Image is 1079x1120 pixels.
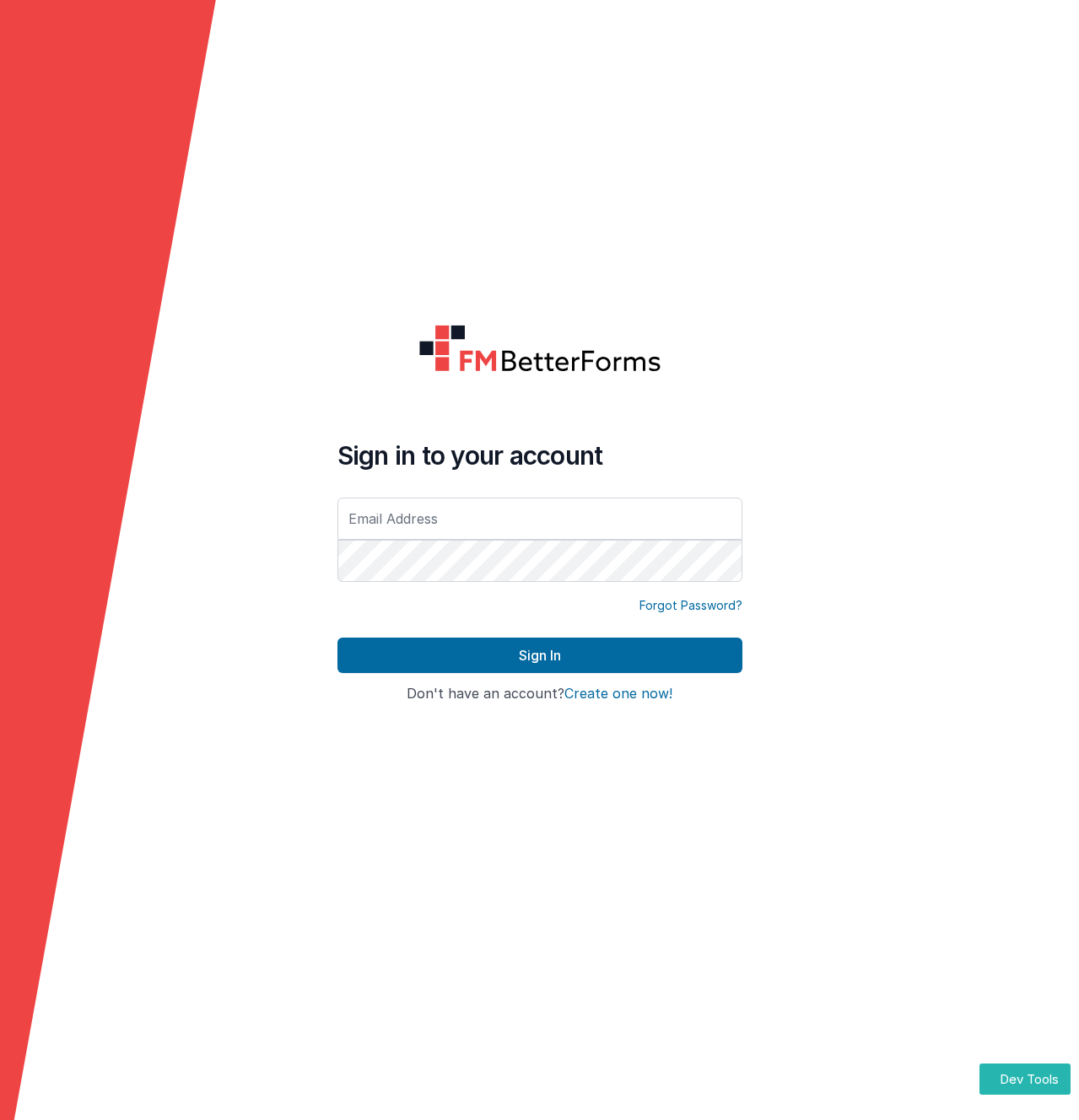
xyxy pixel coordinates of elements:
[979,1063,1071,1095] button: Dev Tools
[564,687,672,702] button: Create one now!
[337,440,742,471] h4: Sign in to your account
[337,687,742,702] h4: Don't have an account?
[337,498,742,540] input: Email Address
[337,638,742,673] button: Sign In
[639,597,742,614] a: Forgot Password?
